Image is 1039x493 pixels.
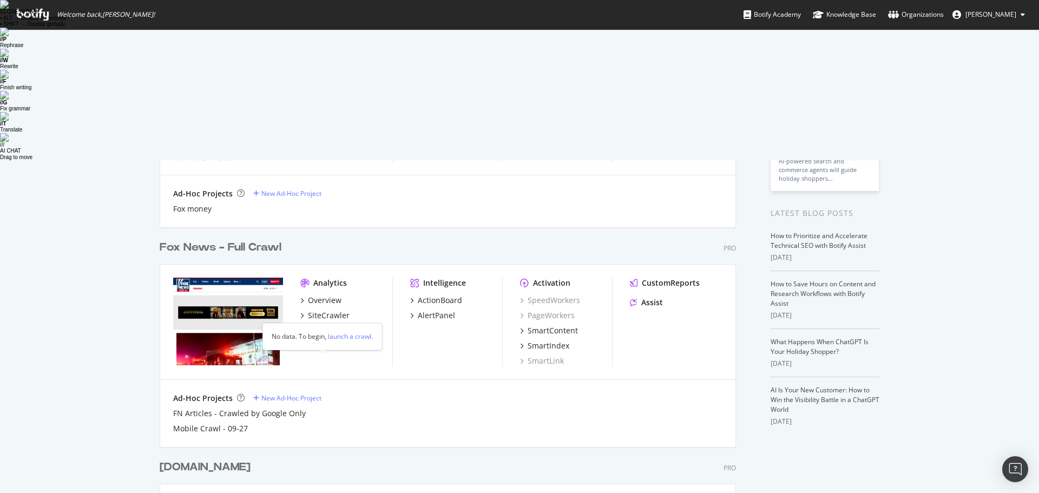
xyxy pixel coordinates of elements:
[308,310,350,321] div: SiteCrawler
[724,244,736,253] div: Pro
[272,328,373,345] div: No data. To begin,
[520,356,564,366] a: SmartLink
[300,295,341,306] a: Overview
[418,310,455,321] div: AlertPanel
[520,310,575,321] a: PageWorkers
[630,297,663,308] a: Assist
[423,278,466,288] div: Intelligence
[533,278,570,288] div: Activation
[528,325,578,336] div: SmartContent
[771,253,879,262] div: [DATE]
[253,189,321,198] a: New Ad-Hoc Project
[410,310,455,321] a: AlertPanel
[520,325,578,336] a: SmartContent
[160,240,286,255] a: Fox News - Full Crawl
[724,463,736,472] div: Pro
[308,295,341,306] div: Overview
[642,278,700,288] div: CustomReports
[520,295,580,306] a: SpeedWorkers
[173,203,212,214] a: Fox money
[771,231,867,250] a: How to Prioritize and Accelerate Technical SEO with Botify Assist
[173,408,306,419] a: FN Articles - Crawled by Google Only
[771,417,879,426] div: [DATE]
[300,310,350,321] a: SiteCrawler
[771,385,879,414] a: AI Is Your New Customer: How to Win the Visibility Battle in a ChatGPT World
[771,359,879,369] div: [DATE]
[173,423,248,434] a: Mobile Crawl - 09-27
[261,189,321,198] div: New Ad-Hoc Project
[1002,456,1028,482] div: Open Intercom Messenger
[160,459,251,475] div: [DOMAIN_NAME]
[779,148,871,183] div: In [DATE], the first year where AI-powered search and commerce agents will guide holiday shoppers…
[313,278,347,288] div: Analytics
[328,328,373,345] button: launch a crawl.
[261,393,321,403] div: New Ad-Hoc Project
[160,459,255,475] a: [DOMAIN_NAME]
[160,240,281,255] div: Fox News - Full Crawl
[328,332,373,341] div: launch a crawl.
[520,340,569,351] a: SmartIndex
[630,278,700,288] a: CustomReports
[253,393,321,403] a: New Ad-Hoc Project
[771,337,869,356] a: What Happens When ChatGPT Is Your Holiday Shopper?
[410,295,462,306] a: ActionBoard
[528,340,569,351] div: SmartIndex
[771,311,879,320] div: [DATE]
[173,188,233,199] div: Ad-Hoc Projects
[418,295,462,306] div: ActionBoard
[641,297,663,308] div: Assist
[173,278,283,365] img: www.foxnews.com
[173,393,233,404] div: Ad-Hoc Projects
[771,279,876,308] a: How to Save Hours on Content and Research Workflows with Botify Assist
[771,207,879,219] div: Latest Blog Posts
